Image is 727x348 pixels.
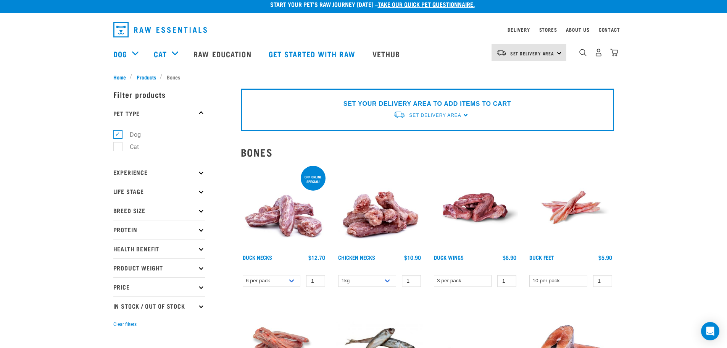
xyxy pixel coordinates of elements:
img: Raw Essentials Duck Feet Raw Meaty Bones For Dogs [527,164,614,251]
span: Products [137,73,156,81]
img: user.png [595,49,603,57]
div: 6pp online special! [301,171,326,187]
a: Duck Feet [529,256,554,259]
p: Filter products [113,85,205,104]
img: home-icon-1@2x.png [579,49,587,56]
a: Get started with Raw [261,39,365,69]
p: Experience [113,163,205,182]
a: Delivery [508,28,530,31]
img: home-icon@2x.png [610,49,618,57]
p: Pet Type [113,104,205,123]
a: Contact [599,28,620,31]
a: Cat [154,48,167,60]
a: Home [113,73,130,81]
img: Raw Essentials Duck Wings Raw Meaty Bones For Pets [432,164,519,251]
nav: dropdown navigation [107,19,620,40]
label: Dog [118,130,144,139]
div: $5.90 [598,254,612,261]
div: $10.90 [404,254,421,261]
input: 1 [497,275,516,287]
a: Raw Education [186,39,261,69]
img: Raw Essentials Logo [113,22,207,37]
span: Set Delivery Area [510,52,555,55]
img: Pile Of Duck Necks For Pets [241,164,327,251]
input: 1 [306,275,325,287]
input: 1 [593,275,612,287]
a: Duck Wings [434,256,464,259]
div: $12.70 [308,254,325,261]
label: Cat [118,142,142,152]
a: Stores [539,28,557,31]
p: Price [113,277,205,296]
input: 1 [402,275,421,287]
a: About Us [566,28,589,31]
a: Duck Necks [243,256,272,259]
h2: Bones [241,146,614,158]
div: $6.90 [503,254,516,261]
p: Protein [113,220,205,239]
p: Breed Size [113,201,205,220]
nav: breadcrumbs [113,73,614,81]
a: Vethub [365,39,410,69]
img: van-moving.png [496,49,506,56]
a: Products [132,73,160,81]
p: SET YOUR DELIVERY AREA TO ADD ITEMS TO CART [343,99,511,108]
img: Pile Of Chicken Necks For Pets [336,164,423,251]
img: van-moving.png [393,111,405,119]
div: Open Intercom Messenger [701,322,719,340]
span: Home [113,73,126,81]
a: take our quick pet questionnaire. [378,2,475,6]
a: Chicken Necks [338,256,375,259]
a: Dog [113,48,127,60]
p: In Stock / Out Of Stock [113,296,205,316]
p: Product Weight [113,258,205,277]
button: Clear filters [113,321,137,328]
span: Set Delivery Area [409,113,461,118]
p: Health Benefit [113,239,205,258]
p: Life Stage [113,182,205,201]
